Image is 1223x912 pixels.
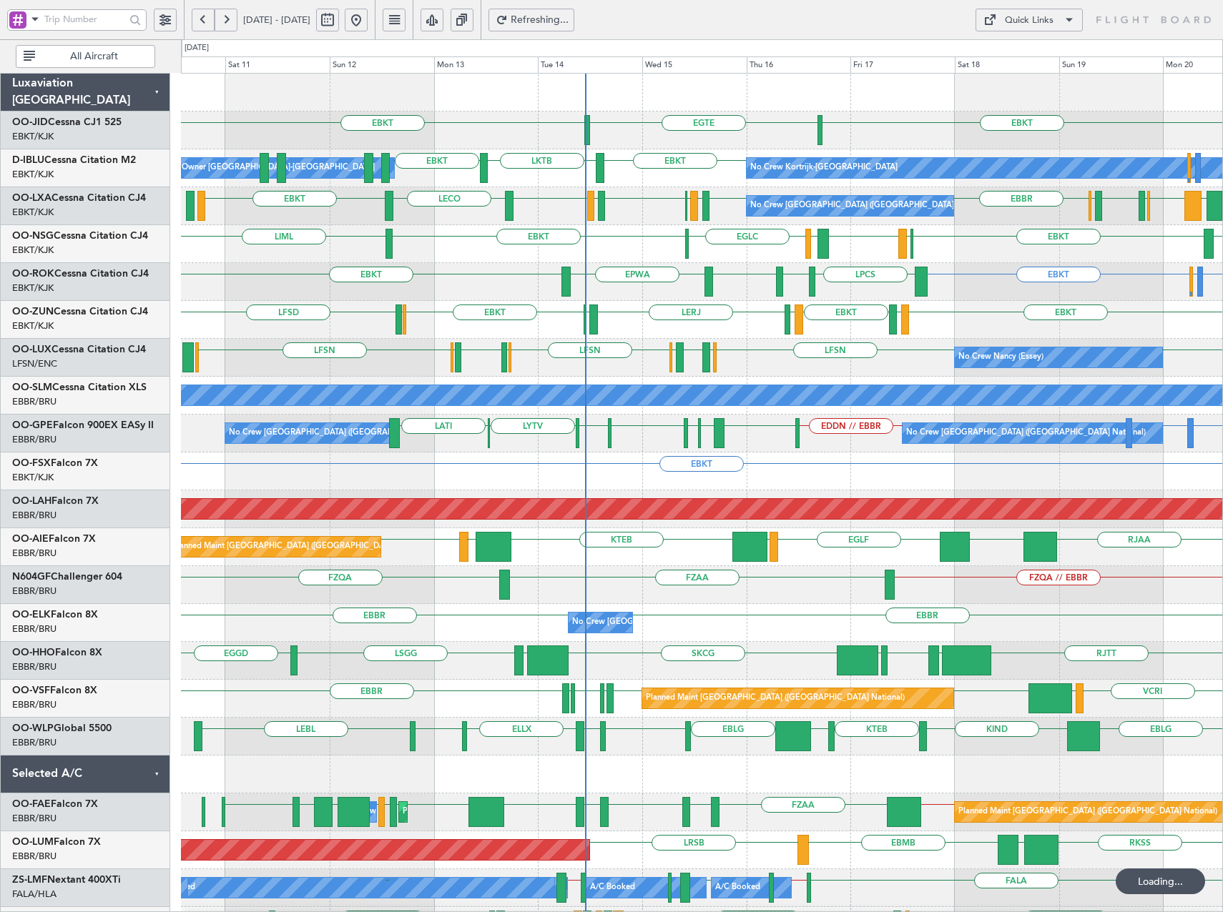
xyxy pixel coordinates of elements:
[330,56,434,74] div: Sun 12
[38,51,150,61] span: All Aircraft
[12,433,57,446] a: EBBR/BRU
[12,117,122,127] a: OO-JIDCessna CJ1 525
[12,572,122,582] a: N604GFChallenger 604
[12,471,54,484] a: EBKT/KJK
[12,458,98,468] a: OO-FSXFalcon 7X
[12,660,57,673] a: EBBR/BRU
[750,195,990,217] div: No Crew [GEOGRAPHIC_DATA] ([GEOGRAPHIC_DATA] National)
[12,875,47,885] span: ZS-LMF
[16,45,155,68] button: All Aircraft
[12,799,98,809] a: OO-FAEFalcon 7X
[488,9,574,31] button: Refreshing...
[229,422,468,444] div: No Crew [GEOGRAPHIC_DATA] ([GEOGRAPHIC_DATA] National)
[12,723,54,733] span: OO-WLP
[12,685,97,695] a: OO-VSFFalcon 8X
[958,801,1217,823] div: Planned Maint [GEOGRAPHIC_DATA] ([GEOGRAPHIC_DATA] National)
[12,496,51,506] span: OO-LAH
[403,801,528,823] div: Planned Maint Melsbroek Air Base
[12,610,51,620] span: OO-ELK
[12,155,136,165] a: D-IBLUCessna Citation M2
[12,723,112,733] a: OO-WLPGlobal 5500
[185,42,209,54] div: [DATE]
[12,648,102,658] a: OO-HHOFalcon 8X
[1116,868,1205,894] div: Loading...
[12,736,57,749] a: EBBR/BRU
[12,458,51,468] span: OO-FSX
[182,157,375,179] div: Owner [GEOGRAPHIC_DATA]-[GEOGRAPHIC_DATA]
[12,282,54,294] a: EBKT/KJK
[12,395,57,408] a: EBBR/BRU
[12,117,48,127] span: OO-JID
[12,623,57,635] a: EBBR/BRU
[12,231,54,241] span: OO-NSG
[955,56,1059,74] div: Sat 18
[646,688,905,709] div: Planned Maint [GEOGRAPHIC_DATA] ([GEOGRAPHIC_DATA] National)
[1005,14,1053,28] div: Quick Links
[225,56,330,74] div: Sat 11
[12,269,54,279] span: OO-ROK
[12,319,54,332] a: EBKT/KJK
[12,509,57,522] a: EBBR/BRU
[572,612,812,633] div: No Crew [GEOGRAPHIC_DATA] ([GEOGRAPHIC_DATA] National)
[12,357,57,370] a: LFSN/ENC
[976,9,1083,31] button: Quick Links
[12,496,99,506] a: OO-LAHFalcon 7X
[12,206,54,219] a: EBKT/KJK
[12,345,51,355] span: OO-LUX
[850,56,955,74] div: Fri 17
[12,269,149,279] a: OO-ROKCessna Citation CJ4
[12,547,57,560] a: EBBR/BRU
[12,685,50,695] span: OO-VSF
[12,382,147,392] a: OO-SLMCessna Citation XLS
[590,877,635,898] div: A/C Booked
[12,698,57,711] a: EBBR/BRU
[12,837,54,847] span: OO-LUM
[642,56,747,74] div: Wed 15
[511,15,569,25] span: Refreshing...
[434,56,539,74] div: Mon 13
[12,850,57,863] a: EBBR/BRU
[12,799,51,809] span: OO-FAE
[12,534,49,544] span: OO-AIE
[12,420,154,430] a: OO-GPEFalcon 900EX EASy II
[12,888,57,901] a: FALA/HLA
[12,812,57,825] a: EBBR/BRU
[958,347,1043,368] div: No Crew Nancy (Essey)
[12,168,54,181] a: EBKT/KJK
[715,877,760,898] div: A/C Booked
[12,875,121,885] a: ZS-LMFNextant 400XTi
[12,244,54,257] a: EBKT/KJK
[12,420,53,430] span: OO-GPE
[750,157,898,179] div: No Crew Kortrijk-[GEOGRAPHIC_DATA]
[747,56,851,74] div: Thu 16
[12,193,51,203] span: OO-LXA
[906,422,1146,444] div: No Crew [GEOGRAPHIC_DATA] ([GEOGRAPHIC_DATA] National)
[12,534,96,544] a: OO-AIEFalcon 7X
[172,536,398,557] div: Planned Maint [GEOGRAPHIC_DATA] ([GEOGRAPHIC_DATA])
[1059,56,1164,74] div: Sun 19
[12,193,146,203] a: OO-LXACessna Citation CJ4
[12,837,101,847] a: OO-LUMFalcon 7X
[12,307,148,317] a: OO-ZUNCessna Citation CJ4
[12,610,98,620] a: OO-ELKFalcon 8X
[12,585,57,598] a: EBBR/BRU
[12,155,44,165] span: D-IBLU
[44,9,125,30] input: Trip Number
[12,345,146,355] a: OO-LUXCessna Citation CJ4
[12,648,55,658] span: OO-HHO
[12,130,54,143] a: EBKT/KJK
[12,572,51,582] span: N604GF
[538,56,642,74] div: Tue 14
[12,307,54,317] span: OO-ZUN
[12,231,148,241] a: OO-NSGCessna Citation CJ4
[243,14,310,26] span: [DATE] - [DATE]
[12,382,52,392] span: OO-SLM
